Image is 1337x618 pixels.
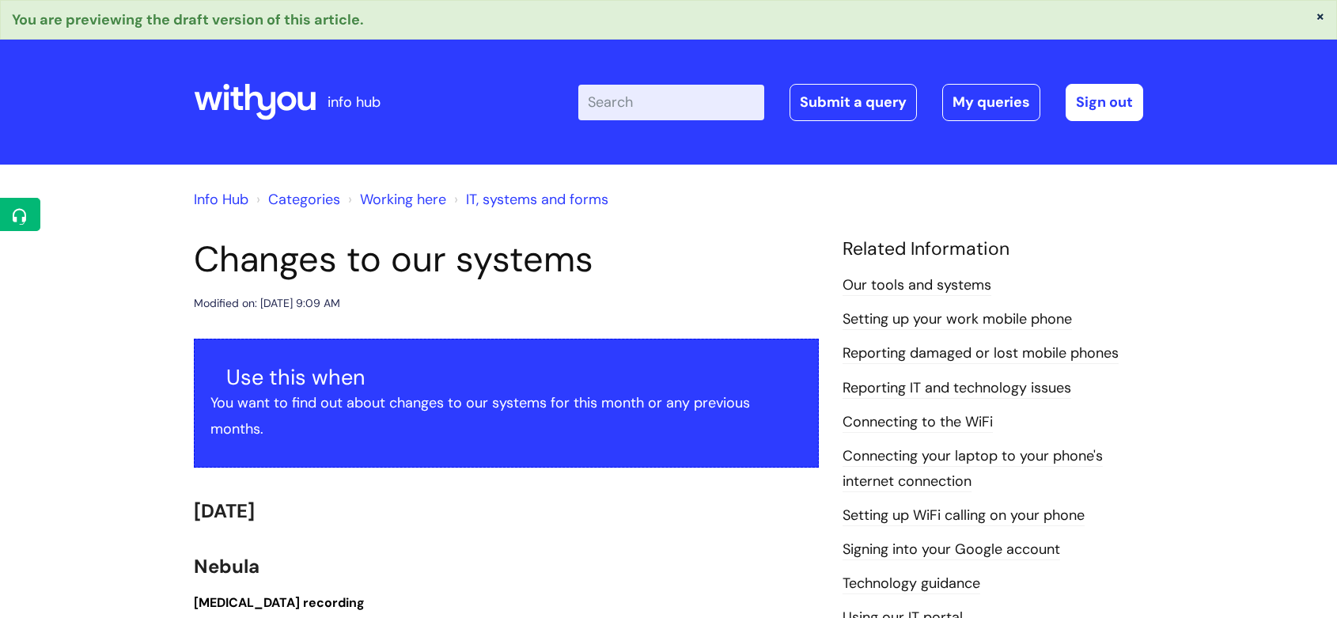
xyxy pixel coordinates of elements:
a: Info Hub [194,190,248,209]
a: Submit a query [790,84,917,120]
a: Categories [268,190,340,209]
li: Solution home [252,187,340,212]
a: Signing into your Google account [843,540,1060,560]
div: Modified on: [DATE] 9:09 AM [194,294,340,313]
a: Working here [360,190,446,209]
h1: Changes to our systems [194,238,819,281]
input: Search [578,85,764,119]
a: Technology guidance [843,574,980,594]
a: Reporting IT and technology issues [843,378,1071,399]
a: IT, systems and forms [466,190,608,209]
a: Connecting your laptop to your phone's internet connection [843,446,1103,492]
a: Our tools and systems [843,275,991,296]
a: Sign out [1066,84,1143,120]
p: You want to find out about changes to our systems for this month or any previous months. [210,390,802,442]
h4: Related Information [843,238,1143,260]
a: Connecting to the WiFi [843,412,993,433]
a: Setting up your work mobile phone [843,309,1072,330]
a: Reporting damaged or lost mobile phones [843,343,1119,364]
li: Working here [344,187,446,212]
span: [DATE] [194,499,255,523]
a: Setting up WiFi calling on your phone [843,506,1085,526]
button: × [1316,9,1325,23]
span: Nebula [194,554,259,578]
div: | - [578,84,1143,120]
a: My queries [942,84,1040,120]
li: IT, systems and forms [450,187,608,212]
h3: Use this when [226,365,802,390]
span: [MEDICAL_DATA] recording [194,594,365,611]
p: info hub [328,89,381,115]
